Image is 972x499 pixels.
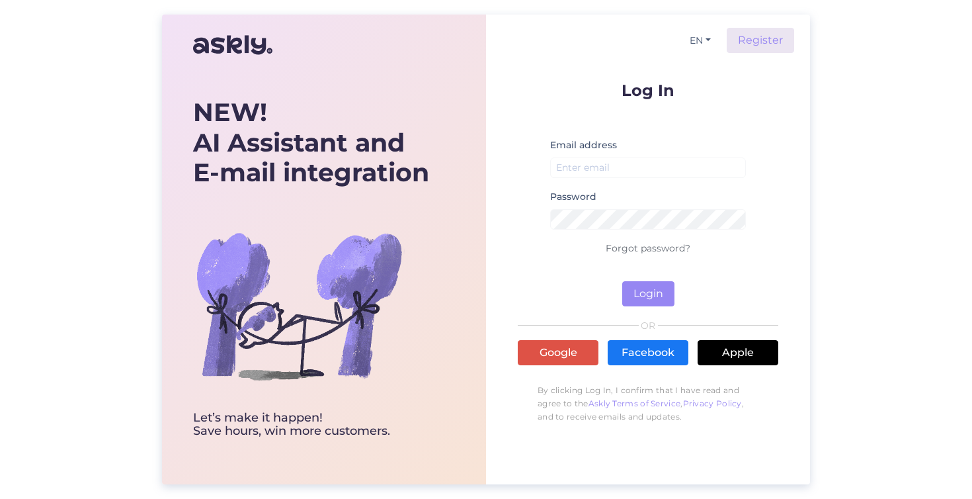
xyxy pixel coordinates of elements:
span: OR [639,321,658,330]
button: Login [622,281,674,306]
a: Facebook [608,340,688,365]
p: Log In [518,82,778,99]
input: Enter email [550,158,746,178]
div: AI Assistant and E-mail integration [193,97,429,188]
p: By clicking Log In, I confirm that I have read and agree to the , , and to receive emails and upd... [518,377,778,430]
a: Register [727,28,794,53]
label: Email address [550,138,617,152]
a: Askly Terms of Service [588,398,681,408]
label: Password [550,190,596,204]
img: Askly [193,29,272,61]
a: Google [518,340,598,365]
div: Let’s make it happen! Save hours, win more customers. [193,412,429,438]
button: EN [684,31,716,50]
a: Forgot password? [606,242,690,254]
a: Apple [698,340,778,365]
a: Privacy Policy [683,398,742,408]
b: NEW! [193,97,267,128]
img: bg-askly [193,200,405,412]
